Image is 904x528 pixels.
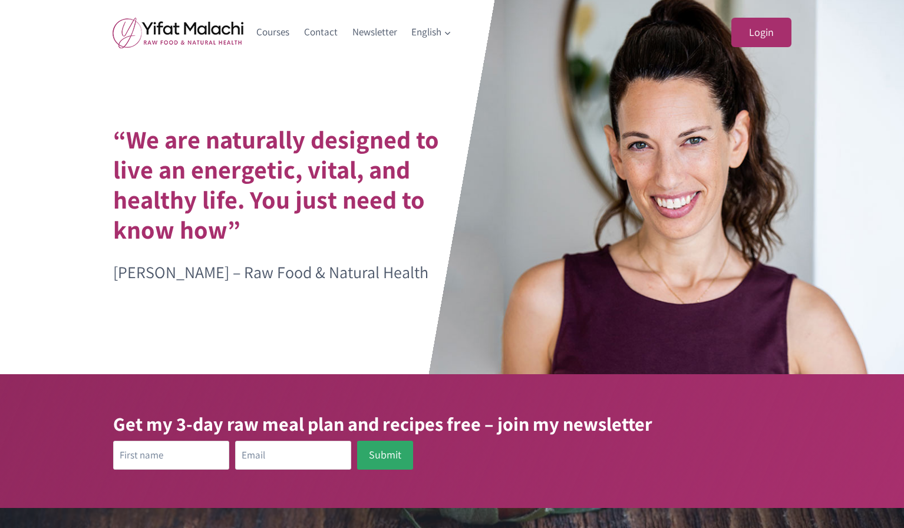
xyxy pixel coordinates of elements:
button: Submit [357,441,413,470]
h1: “We are naturally designed to live an energetic, vital, and healthy life. You just need to know how” [113,124,477,245]
a: Courses [249,18,297,47]
input: First name [113,441,229,470]
img: yifat_logo41_en.png [113,17,243,48]
h3: Get my 3-day raw meal plan and recipes free – join my newsletter [113,410,791,438]
p: [PERSON_NAME] – Raw Food & Natural Health [113,259,477,286]
span: English [411,24,451,40]
a: English [404,18,459,47]
nav: Primary Navigation [249,18,459,47]
a: Login [731,18,791,48]
a: Newsletter [345,18,404,47]
input: Email [235,441,351,470]
a: Contact [297,18,345,47]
